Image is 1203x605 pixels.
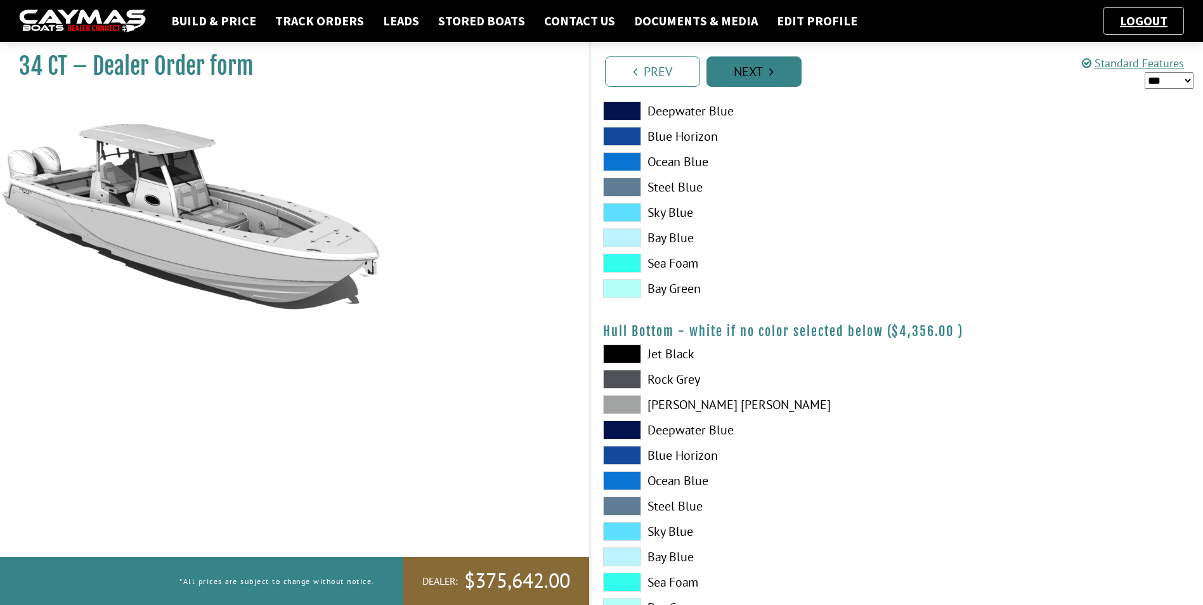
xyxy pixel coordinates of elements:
[422,575,458,588] span: Dealer:
[603,522,884,541] label: Sky Blue
[1082,56,1184,70] a: Standard Features
[603,573,884,592] label: Sea Foam
[603,101,884,120] label: Deepwater Blue
[603,323,1191,339] h4: Hull Bottom - white if no color selected below ( )
[432,13,531,29] a: Stored Boats
[603,370,884,389] label: Rock Grey
[603,344,884,363] label: Jet Black
[603,152,884,171] label: Ocean Blue
[628,13,764,29] a: Documents & Media
[771,13,864,29] a: Edit Profile
[603,497,884,516] label: Steel Blue
[603,547,884,566] label: Bay Blue
[603,127,884,146] label: Blue Horizon
[706,56,802,87] a: Next
[605,56,700,87] a: Prev
[179,571,375,592] p: *All prices are subject to change without notice.
[403,557,589,605] a: Dealer:$375,642.00
[1114,13,1174,29] a: Logout
[19,10,146,33] img: caymas-dealer-connect-2ed40d3bc7270c1d8d7ffb4b79bf05adc795679939227970def78ec6f6c03838.gif
[603,203,884,222] label: Sky Blue
[603,471,884,490] label: Ocean Blue
[892,323,954,339] span: $4,356.00
[538,13,621,29] a: Contact Us
[165,13,263,29] a: Build & Price
[603,446,884,465] label: Blue Horizon
[603,254,884,273] label: Sea Foam
[603,228,884,247] label: Bay Blue
[377,13,426,29] a: Leads
[269,13,370,29] a: Track Orders
[603,279,884,298] label: Bay Green
[464,568,570,594] span: $375,642.00
[603,395,884,414] label: [PERSON_NAME] [PERSON_NAME]
[603,178,884,197] label: Steel Blue
[19,52,557,81] h1: 34 CT – Dealer Order form
[603,420,884,439] label: Deepwater Blue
